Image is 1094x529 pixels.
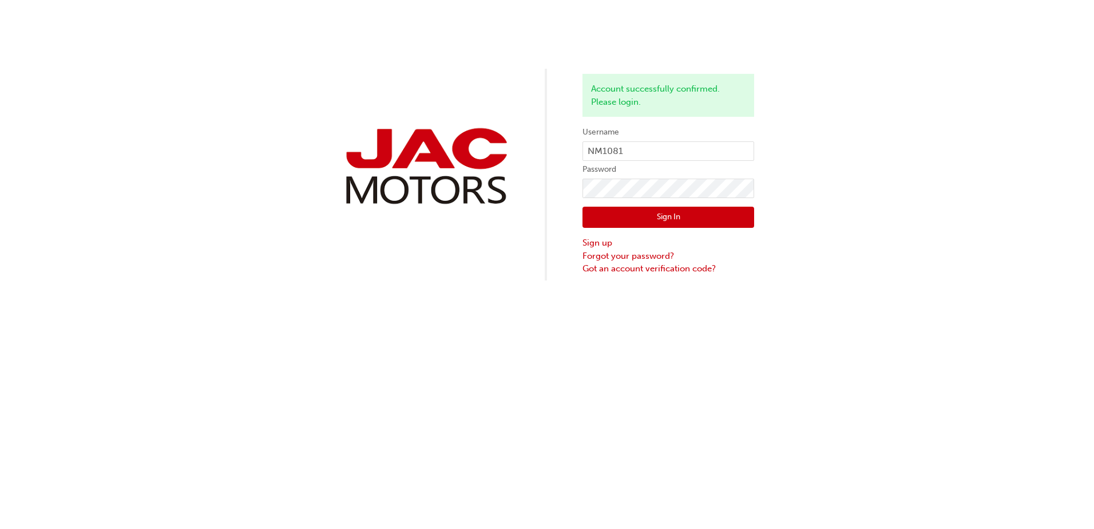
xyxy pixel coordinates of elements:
img: jac-portal [340,124,512,209]
a: Got an account verification code? [582,262,754,275]
a: Forgot your password? [582,250,754,263]
div: Account successfully confirmed. Please login. [582,74,754,117]
label: Password [582,163,754,176]
a: Sign up [582,236,754,250]
input: Username [582,141,754,161]
button: Sign In [582,207,754,228]
label: Username [582,125,754,139]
